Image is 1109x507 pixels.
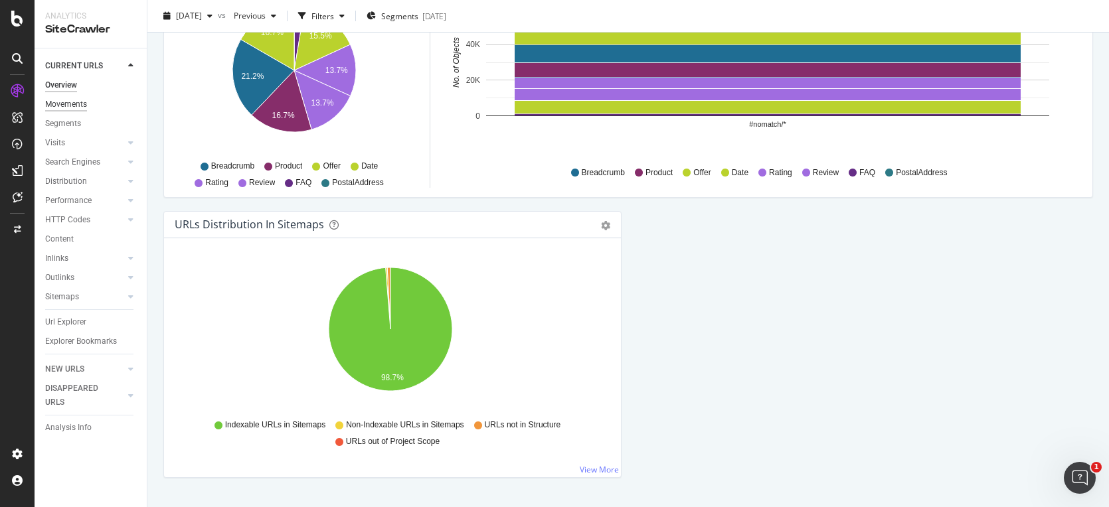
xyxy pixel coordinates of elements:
text: No. of Objects [452,37,461,88]
div: DISAPPEARED URLS [45,382,112,409]
span: 2025 Sep. 21st [176,10,202,21]
span: PostalAddress [896,167,947,179]
span: 1 [1091,462,1102,472]
span: FAQ [296,177,311,188]
text: 0 [475,111,480,121]
span: Offer [693,167,711,179]
div: HTTP Codes [45,213,90,227]
span: Rating [205,177,228,188]
a: Segments [45,117,137,131]
button: Previous [228,5,282,27]
a: HTTP Codes [45,213,124,227]
text: 20K [466,76,480,85]
a: Movements [45,98,137,111]
svg: A chart. [446,1,1072,155]
span: Segments [381,10,418,21]
div: Url Explorer [45,315,86,329]
a: Inlinks [45,252,124,265]
a: Visits [45,136,124,150]
a: Outlinks [45,271,124,285]
span: Previous [228,10,266,21]
a: Performance [45,194,124,208]
svg: A chart. [178,1,410,155]
text: 16.7% [261,28,284,37]
span: Product [645,167,673,179]
a: Sitemaps [45,290,124,304]
div: Overview [45,78,77,92]
a: DISAPPEARED URLS [45,382,124,409]
div: Inlinks [45,252,68,265]
div: Distribution [45,175,87,188]
span: Review [249,177,275,188]
a: NEW URLS [45,362,124,376]
span: Rating [769,167,792,179]
span: Breadcrumb [211,161,254,172]
div: Explorer Bookmarks [45,334,117,348]
span: URLs out of Project Scope [346,436,440,447]
div: Search Engines [45,155,100,169]
text: 40K [466,40,480,49]
a: Url Explorer [45,315,137,329]
span: PostalAddress [332,177,383,188]
div: Outlinks [45,271,74,285]
div: Segments [45,117,81,131]
div: Filters [311,10,334,21]
text: 16.7% [272,111,295,120]
text: 21.2% [241,72,264,81]
span: Date [361,161,378,172]
span: URLs not in Structure [485,419,561,431]
span: Product [275,161,302,172]
text: 13.7% [325,66,348,75]
a: Overview [45,78,137,92]
span: Review [813,167,839,179]
div: Visits [45,136,65,150]
span: Offer [323,161,340,172]
span: Date [732,167,748,179]
span: vs [218,9,228,20]
div: URLs Distribution in Sitemaps [175,218,324,231]
div: CURRENT URLS [45,59,103,73]
div: SiteCrawler [45,22,136,37]
text: 13.7% [311,98,333,108]
div: NEW URLS [45,362,84,376]
a: Explorer Bookmarks [45,334,137,348]
div: [DATE] [422,10,446,21]
span: Indexable URLs in Sitemaps [225,419,325,431]
a: View More [580,464,619,475]
svg: A chart. [175,259,606,413]
button: Segments[DATE] [361,5,452,27]
span: Non-Indexable URLs in Sitemaps [346,419,464,431]
button: [DATE] [158,5,218,27]
span: Breadcrumb [582,167,625,179]
a: Content [45,232,137,246]
a: Search Engines [45,155,124,169]
text: #nomatch/* [749,120,786,128]
text: 15.5% [309,31,332,40]
div: Analytics [45,11,136,22]
button: Filters [293,5,350,27]
text: 98.7% [381,373,404,382]
div: Sitemaps [45,290,79,304]
iframe: Intercom live chat [1064,462,1096,494]
div: gear [601,221,610,230]
div: Movements [45,98,87,111]
span: FAQ [859,167,875,179]
div: Analysis Info [45,421,92,435]
a: Distribution [45,175,124,188]
a: Analysis Info [45,421,137,435]
div: Performance [45,194,92,208]
div: Content [45,232,74,246]
a: CURRENT URLS [45,59,124,73]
